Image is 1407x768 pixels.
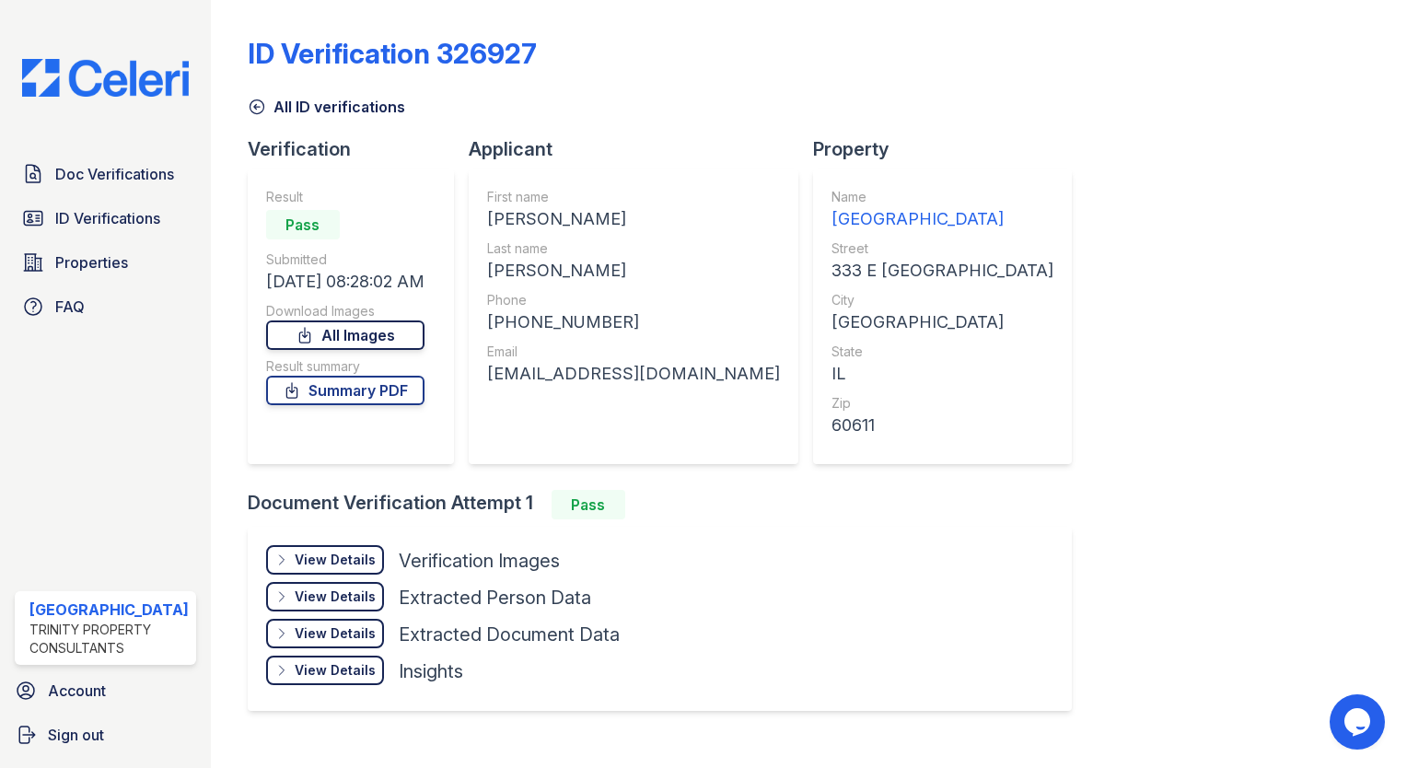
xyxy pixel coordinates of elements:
div: Result summary [266,357,424,376]
div: Verification [248,136,469,162]
div: 60611 [831,413,1053,438]
div: Pass [552,490,625,519]
div: [DATE] 08:28:02 AM [266,269,424,295]
div: Name [831,188,1053,206]
div: ID Verification 326927 [248,37,537,70]
div: Phone [487,291,780,309]
div: Applicant [469,136,813,162]
span: ID Verifications [55,207,160,229]
div: Submitted [266,250,424,269]
a: Account [7,672,203,709]
a: All Images [266,320,424,350]
div: [GEOGRAPHIC_DATA] [29,599,189,621]
div: View Details [295,661,376,680]
span: Account [48,680,106,702]
div: Pass [266,210,340,239]
a: Properties [15,244,196,281]
span: Doc Verifications [55,163,174,185]
div: View Details [295,588,376,606]
div: 333 E [GEOGRAPHIC_DATA] [831,258,1053,284]
div: Zip [831,394,1053,413]
div: View Details [295,551,376,569]
div: Document Verification Attempt 1 [248,490,1087,519]
div: Extracted Person Data [399,585,591,611]
div: [GEOGRAPHIC_DATA] [831,206,1053,232]
span: Sign out [48,724,104,746]
div: Last name [487,239,780,258]
iframe: chat widget [1330,694,1389,750]
div: View Details [295,624,376,643]
div: Download Images [266,302,424,320]
a: All ID verifications [248,96,405,118]
div: Email [487,343,780,361]
div: First name [487,188,780,206]
img: CE_Logo_Blue-a8612792a0a2168367f1c8372b55b34899dd931a85d93a1a3d3e32e68fde9ad4.png [7,59,203,97]
div: IL [831,361,1053,387]
div: City [831,291,1053,309]
a: Name [GEOGRAPHIC_DATA] [831,188,1053,232]
div: Street [831,239,1053,258]
div: Extracted Document Data [399,622,620,647]
a: ID Verifications [15,200,196,237]
div: State [831,343,1053,361]
span: FAQ [55,296,85,318]
span: Properties [55,251,128,273]
div: Verification Images [399,548,560,574]
div: [EMAIL_ADDRESS][DOMAIN_NAME] [487,361,780,387]
div: [PERSON_NAME] [487,258,780,284]
a: FAQ [15,288,196,325]
a: Summary PDF [266,376,424,405]
div: [PHONE_NUMBER] [487,309,780,335]
a: Doc Verifications [15,156,196,192]
div: Result [266,188,424,206]
div: Trinity Property Consultants [29,621,189,657]
div: Insights [399,658,463,684]
a: Sign out [7,716,203,753]
div: Property [813,136,1087,162]
div: [GEOGRAPHIC_DATA] [831,309,1053,335]
div: [PERSON_NAME] [487,206,780,232]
